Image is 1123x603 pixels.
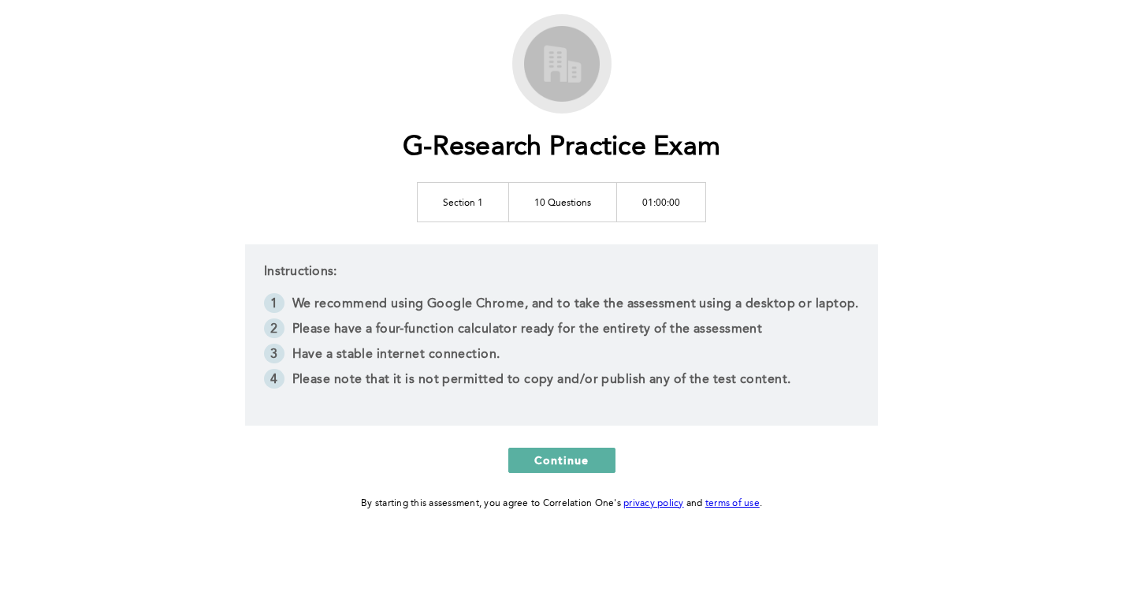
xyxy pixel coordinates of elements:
[519,20,605,107] img: G-Research
[623,499,684,508] a: privacy policy
[534,452,589,467] span: Continue
[509,182,617,221] td: 10 Questions
[617,182,706,221] td: 01:00:00
[245,244,878,426] div: Instructions:
[403,132,720,164] h1: G-Research Practice Exam
[264,293,859,318] li: We recommend using Google Chrome, and to take the assessment using a desktop or laptop.
[705,499,760,508] a: terms of use
[264,344,859,369] li: Have a stable internet connection.
[264,369,859,394] li: Please note that it is not permitted to copy and/or publish any of the test content.
[508,448,615,473] button: Continue
[361,495,762,512] div: By starting this assessment, you agree to Correlation One's and .
[418,182,509,221] td: Section 1
[264,318,859,344] li: Please have a four-function calculator ready for the entirety of the assessment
